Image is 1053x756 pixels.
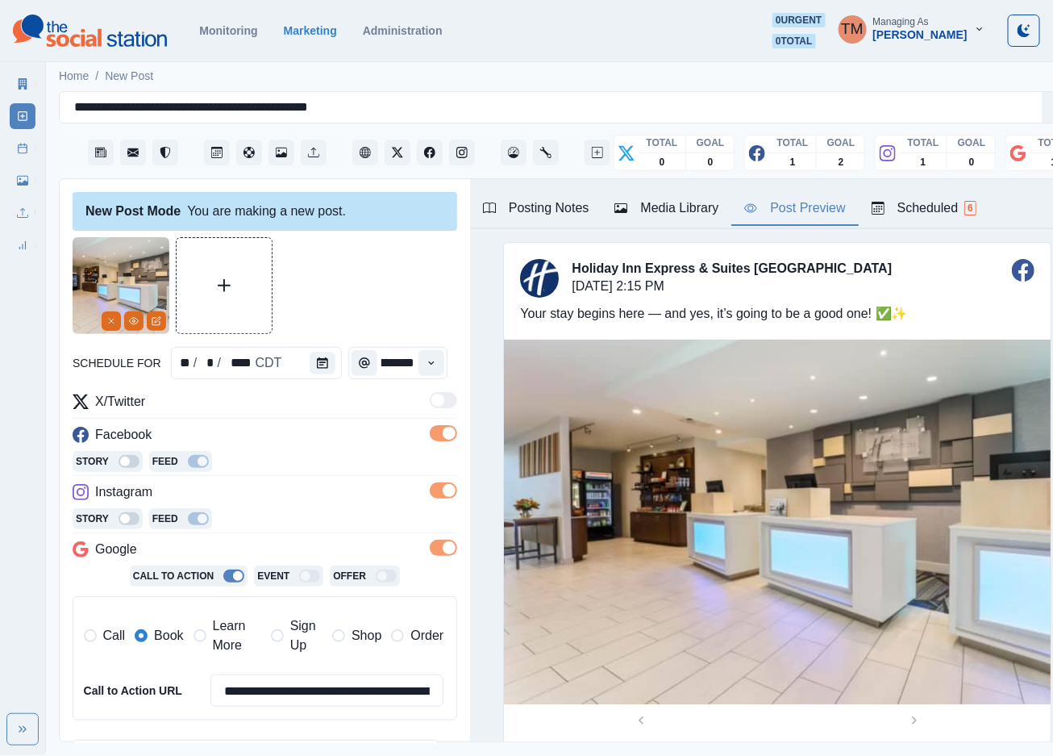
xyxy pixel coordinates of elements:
[520,259,559,298] img: 444780847_122104114502328022_8214905996927173794_n.jpg
[363,24,443,37] a: Administration
[333,569,366,583] p: Offer
[483,198,589,218] div: Posting Notes
[85,202,181,221] div: New Post Mode
[199,24,257,37] a: Monitoring
[826,13,998,45] button: Managing As[PERSON_NAME]
[10,200,35,226] a: Uploads
[175,353,284,373] div: Date
[192,353,198,373] div: /
[772,34,816,48] span: 0 total
[352,140,378,165] button: Client Website
[310,352,335,374] button: schedule for
[744,198,845,218] div: Post Preview
[449,140,475,165] a: Instagram
[147,311,166,331] button: Edit Media
[10,168,35,194] a: Media Library
[10,232,35,258] a: Review Summary
[88,140,114,165] button: Stream
[171,347,343,379] div: schedule for
[348,347,447,379] div: Time
[827,136,855,150] p: GOAL
[290,616,323,655] span: Sign Up
[841,10,864,48] div: Tony Manalo
[177,238,272,333] button: Upload Media
[268,140,294,165] a: Media Library
[284,24,337,37] a: Marketing
[154,626,183,645] span: Book
[964,201,976,215] span: 6
[198,353,215,373] div: schedule for
[152,140,178,165] button: Reviews
[95,425,152,445] p: Facebook
[10,136,35,161] a: Post Schedule
[697,136,725,150] p: GOAL
[10,71,35,97] a: Marketing Summary
[772,13,825,27] span: 0 urgent
[1008,15,1040,47] button: Toggle Mode
[213,616,261,655] span: Learn More
[13,15,167,47] img: logoTextSVG.62801f218bc96a9b266caa72a09eb111.svg
[501,140,526,165] button: Dashboard
[73,192,457,231] div: You are making a new post.
[95,482,152,502] p: Instagram
[175,353,192,373] div: schedule for
[95,68,98,85] span: /
[418,350,444,376] button: Time
[152,512,178,526] p: Feed
[76,454,109,469] p: Story
[84,684,185,698] h2: Call to Action URL
[647,136,678,150] p: TOTAL
[504,704,777,737] button: Previous
[95,540,137,559] p: Google
[839,155,844,169] p: 2
[417,140,443,165] button: Facebook
[708,155,714,169] p: 0
[585,140,610,165] button: Create New Post
[301,140,327,165] button: Uploads
[660,155,665,169] p: 0
[572,261,892,276] h2: Holiday Inn Express & Suites [GEOGRAPHIC_DATA]
[73,355,161,372] label: schedule for
[873,28,968,42] div: [PERSON_NAME]
[257,569,289,583] p: Event
[124,311,144,331] button: View Media
[958,136,986,150] p: GOAL
[120,140,146,165] a: Messages
[216,353,223,373] div: /
[76,512,109,526] p: Story
[204,140,230,165] button: Post Schedule
[873,16,929,27] div: Managing As
[908,136,939,150] p: TOTAL
[572,277,892,296] p: [DATE] 2:15 PM
[614,198,718,218] div: Media Library
[777,704,1051,737] button: Next
[103,626,126,645] span: Call
[790,155,796,169] p: 1
[504,288,1051,340] div: Your stay begins here — and yes, it’s going to be a good one! ✅✨
[254,353,284,373] div: schedule for
[385,140,410,165] button: Twitter
[236,140,262,165] button: Content Pool
[59,68,153,85] nav: breadcrumb
[504,340,1051,704] img: ykrapxrvivlu2lpjm4um
[10,103,35,129] a: New Post
[348,347,447,379] input: Select Time
[533,140,559,165] button: Administration
[73,237,169,334] img: ykrapxrvivlu2lpjm4um
[352,350,377,376] button: Time
[152,454,178,469] p: Feed
[95,392,145,411] p: X/Twitter
[102,311,121,331] button: Remove
[223,353,253,373] div: schedule for
[352,626,381,645] span: Shop
[872,198,976,218] div: Scheduled
[410,626,443,645] span: Order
